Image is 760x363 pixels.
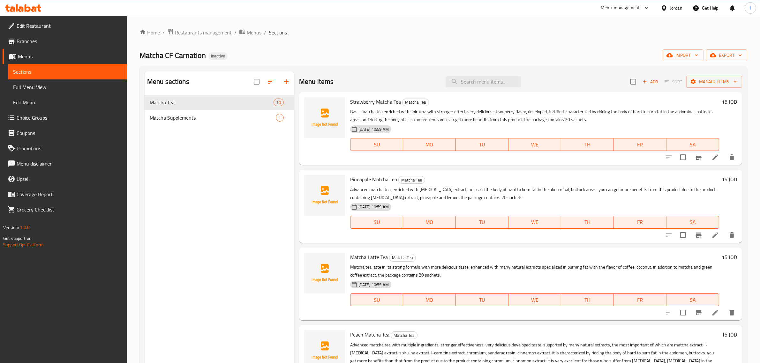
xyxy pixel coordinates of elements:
[691,227,706,243] button: Branch-specific-item
[676,228,690,242] span: Select to update
[13,99,122,106] span: Edit Menu
[561,293,614,306] button: TH
[250,75,263,88] span: Select all sections
[150,114,276,122] span: Matcha Supplements
[666,138,719,151] button: SA
[274,100,283,106] span: 10
[350,293,403,306] button: SU
[147,77,189,86] h2: Menu sections
[8,79,127,95] a: Full Menu View
[3,223,19,232] span: Version:
[399,176,425,184] span: Matcha Tea
[669,218,717,227] span: SA
[676,306,690,319] span: Select to update
[350,108,719,124] p: Basic matcha tea enriched with spirulina with stronger effect, very delicious strawberry flavor, ...
[511,140,559,149] span: WE
[564,140,611,149] span: TH
[616,140,664,149] span: FR
[389,254,416,262] div: Matcha Tea
[17,175,122,183] span: Upsell
[614,293,666,306] button: FR
[669,295,717,305] span: SA
[167,28,232,37] a: Restaurants management
[17,37,122,45] span: Branches
[139,29,160,36] a: Home
[614,216,666,229] button: FR
[406,218,453,227] span: MO
[691,305,706,320] button: Branch-specific-item
[279,74,294,89] button: Add section
[722,175,737,184] h6: 15 JOD
[750,4,751,11] span: I
[711,309,719,316] a: Edit menu item
[403,216,456,229] button: MO
[3,49,127,64] a: Menus
[3,234,33,242] span: Get support on:
[350,97,401,107] span: Strawberry Matcha Tea
[668,51,698,59] span: import
[456,293,508,306] button: TU
[150,99,274,106] span: Matcha Tea
[356,282,391,288] span: [DATE] 10:59 AM
[17,129,122,137] span: Coupons
[350,330,389,339] span: Peach Matcha Tea
[3,18,127,33] a: Edit Restaurant
[350,263,719,279] p: Matcha tea latte in its strong formula with more delicious taste, enhanced with many natural extr...
[640,77,660,87] span: Add item
[711,231,719,239] a: Edit menu item
[706,49,747,61] button: export
[616,218,664,227] span: FR
[403,138,456,151] button: MO
[17,190,122,198] span: Coverage Report
[711,153,719,161] a: Edit menu item
[17,206,122,213] span: Grocery Checklist
[145,92,294,128] nav: Menu sections
[446,76,521,87] input: search
[614,138,666,151] button: FR
[391,332,417,339] span: Matcha Tea
[724,150,740,165] button: delete
[403,293,456,306] button: MO
[722,97,737,106] h6: 15 JOD
[276,115,283,121] span: 1
[616,295,664,305] span: FR
[398,176,425,184] div: Matcha Tea
[561,216,614,229] button: TH
[8,95,127,110] a: Edit Menu
[508,216,561,229] button: WE
[722,253,737,262] h6: 15 JOD
[304,97,345,138] img: Strawberry Matcha Tea
[691,78,737,86] span: Manage items
[456,138,508,151] button: TU
[686,76,742,88] button: Manage items
[145,95,294,110] div: Matcha Tea10
[711,51,742,59] span: export
[406,140,453,149] span: MO
[175,29,232,36] span: Restaurants management
[239,28,261,37] a: Menus
[18,53,122,60] span: Menus
[208,52,228,60] div: Inactive
[3,141,127,156] a: Promotions
[350,186,719,202] p: Advanced matcha tea, enriched with [MEDICAL_DATA] extract, helps rid the body of hard to burn fat...
[669,140,717,149] span: SA
[304,175,345,216] img: Pineapple Matcha Tea
[139,48,206,63] span: Matcha CF Carnation
[8,64,127,79] a: Sections
[3,33,127,49] a: Branches
[511,218,559,227] span: WE
[458,218,506,227] span: TU
[17,160,122,167] span: Menu disclaimer
[17,114,122,122] span: Choice Groups
[691,150,706,165] button: Branch-specific-item
[458,295,506,305] span: TU
[676,151,690,164] span: Select to update
[403,99,429,106] span: Matcha Tea
[508,138,561,151] button: WE
[724,227,740,243] button: delete
[722,330,737,339] h6: 15 JOD
[670,4,682,11] div: Jordan
[458,140,506,149] span: TU
[356,126,391,132] span: [DATE] 10:59 AM
[353,140,401,149] span: SU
